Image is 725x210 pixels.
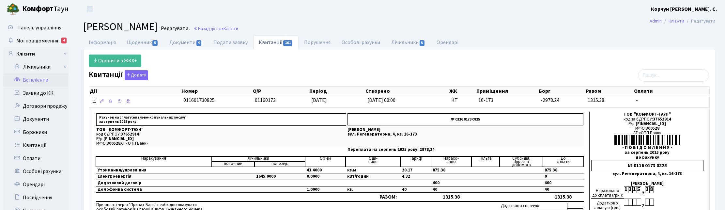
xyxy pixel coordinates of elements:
a: Назад до всіхКлієнти [193,25,238,32]
th: Дії [89,87,181,96]
p: № 0116 0173 0825 [347,113,583,125]
span: 37652914 [121,131,139,137]
a: Лічильники [8,60,69,73]
span: [DATE] 00:00 [367,97,395,104]
a: Панель управління [3,21,69,34]
td: 20.17 [400,167,431,173]
td: 43.4000 [305,167,346,173]
a: Заявки до КК [3,87,69,100]
a: Лічильники [386,36,431,49]
td: РАЗОМ: [346,193,431,202]
th: ЖК [449,87,475,96]
th: Номер [181,87,252,96]
td: 875.38 [431,167,471,173]
div: Р/р: [591,121,704,126]
span: 011601730825 [183,97,215,104]
div: 8 [649,186,654,193]
a: Договори продажу [3,100,69,113]
a: Орендарі [431,36,464,49]
span: 300528 [646,125,659,131]
a: Додати [123,69,148,80]
th: Період [309,87,365,96]
td: Додатковий договір [96,180,212,186]
td: Нарахо- вано [431,156,471,167]
td: поперед. [255,162,305,167]
a: Документи [3,113,69,126]
span: Клієнти [224,25,238,32]
span: 300528 [107,140,120,146]
nav: breadcrumb [640,14,725,28]
div: 3 [628,186,632,193]
span: -2978.24 [541,97,559,104]
b: Корчун [PERSON_NAME]. С. [651,6,717,13]
td: До cплати [543,156,583,167]
a: Клієнти [669,18,684,24]
a: Орендарі [3,178,69,191]
th: Створено [365,87,449,96]
td: 0 [543,173,583,180]
a: Посвідчення [3,191,69,204]
span: [DATE] [311,97,327,104]
a: Admin [650,18,662,24]
td: 1315.38 [431,193,471,202]
td: Субсидія, адресна допомога [500,156,543,167]
th: Разом [585,87,634,96]
button: Квитанції [125,70,148,80]
a: Інформація [83,36,121,49]
td: кв.м [346,167,401,173]
td: 1315.38 [543,193,583,202]
a: Корчун [PERSON_NAME]. С. [651,5,717,13]
p: ТОВ "КОМФОРТ-ТАУН" [96,128,346,132]
div: вул. Регенераторна, 4, кв. 16-173 [591,171,704,176]
td: кв. [346,186,401,193]
div: за серпень 2025 року [591,150,704,155]
img: logo.png [7,3,20,16]
div: МФО: [591,126,704,131]
th: Приміщення [476,87,538,96]
div: [PERSON_NAME] [591,181,704,186]
a: Документи [164,36,208,49]
a: Боржники [3,126,69,139]
a: Оновити з ЖКХ+ [89,55,141,67]
div: ТОВ "КОМФОРТ-ТАУН" [591,112,704,117]
label: Квитанції [89,70,148,80]
td: Оди- ниця [346,156,401,167]
span: 161 [283,40,292,46]
div: 4 [61,38,67,43]
span: 5 [420,40,425,46]
td: 400 [543,180,583,186]
td: 40 [400,186,431,193]
a: Всі клієнти [3,73,69,87]
small: Редагувати . [160,25,190,32]
a: Квитанції [3,139,69,152]
a: Мої повідомлення4 [3,34,69,47]
span: 16-173 [478,97,536,104]
span: - [636,97,707,104]
td: Утримання/управління [96,167,212,173]
td: 1.0000 [305,186,346,193]
div: код за ЄДРПОУ: [591,117,704,121]
td: Електроенергія [96,173,212,180]
td: Лічильники [212,156,305,162]
td: 4.32 [400,173,431,180]
a: Оплати [3,152,69,165]
div: до рахунку [591,155,704,160]
p: Переплата на серпень 2025 року: 2978,24 [347,148,583,152]
li: Редагувати [684,18,715,25]
div: 5 [637,186,641,193]
td: 1645.0000 [255,173,305,180]
span: Панель управління [17,24,61,31]
div: 1 [632,186,637,193]
div: 3 [645,186,649,193]
td: 40 [543,186,583,193]
a: Щоденник [121,36,164,49]
td: кВт/годин [346,173,401,180]
span: [FINANCIAL_ID] [103,136,134,142]
td: Додатково сплачую: [500,203,567,209]
span: 01160173 [255,97,276,104]
td: 0.0000 [305,173,346,180]
a: Клієнти [3,47,69,60]
span: 1315.38 [588,97,604,104]
span: КТ [451,97,473,104]
button: Переключити навігацію [82,4,98,14]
